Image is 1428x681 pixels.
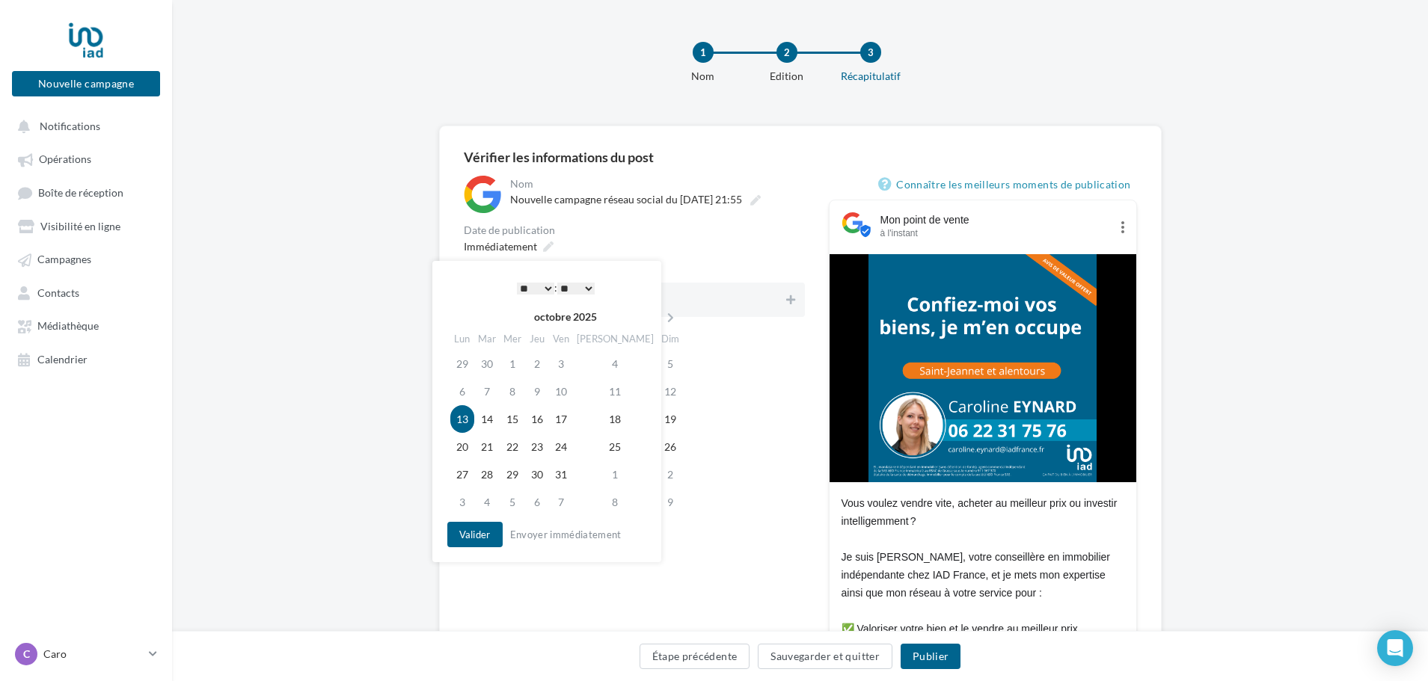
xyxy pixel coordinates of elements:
[525,405,549,433] td: 16
[658,488,684,516] td: 9
[525,460,549,488] td: 30
[655,69,751,84] div: Nom
[464,225,805,235] div: Date de publication
[9,312,163,339] a: Médiathèque
[880,212,1109,227] div: Mon point de vente
[510,193,742,206] span: Nouvelle campagne réseau social du [DATE] 21:55
[40,120,100,132] span: Notifications
[474,328,500,350] th: Mar
[474,433,500,460] td: 21
[823,69,919,84] div: Récapitulatif
[525,328,549,350] th: Jeu
[450,350,474,378] td: 29
[40,220,120,232] span: Visibilité en ligne
[500,460,525,488] td: 29
[9,345,163,372] a: Calendrier
[739,69,835,84] div: Edition
[549,350,573,378] td: 3
[658,378,684,405] td: 12
[474,306,658,328] th: octobre 2025
[23,647,30,662] span: C
[464,150,1137,164] div: Vérifier les informations du post
[12,640,160,668] a: C Caro
[525,433,549,460] td: 23
[39,153,91,166] span: Opérations
[658,433,684,460] td: 26
[573,405,658,433] td: 18
[549,405,573,433] td: 17
[38,186,123,199] span: Boîte de réception
[860,42,881,63] div: 3
[37,320,99,333] span: Médiathèque
[776,42,797,63] div: 2
[504,526,628,543] button: Envoyer immédiatement
[9,179,163,206] a: Boîte de réception
[474,350,500,378] td: 30
[573,433,658,460] td: 25
[447,522,503,547] button: Valider
[9,145,163,172] a: Opérations
[573,488,658,516] td: 8
[549,488,573,516] td: 7
[549,460,573,488] td: 31
[450,328,474,350] th: Lun
[549,328,573,350] th: Ven
[549,378,573,405] td: 10
[525,488,549,516] td: 6
[43,647,143,662] p: Caro
[573,378,658,405] td: 11
[500,488,525,516] td: 5
[37,353,88,366] span: Calendrier
[693,42,714,63] div: 1
[9,212,163,239] a: Visibilité en ligne
[658,350,684,378] td: 5
[868,254,1097,482] img: des biens
[658,405,684,433] td: 19
[573,328,658,350] th: [PERSON_NAME]
[9,112,157,139] button: Notifications
[758,644,892,669] button: Sauvegarder et quitter
[480,277,631,299] div: :
[9,245,163,272] a: Campagnes
[880,227,1109,239] div: à l'instant
[640,644,750,669] button: Étape précédente
[500,433,525,460] td: 22
[525,350,549,378] td: 2
[901,644,960,669] button: Publier
[450,488,474,516] td: 3
[500,405,525,433] td: 15
[878,176,1136,194] a: Connaître les meilleurs moments de publication
[525,378,549,405] td: 9
[658,460,684,488] td: 2
[658,328,684,350] th: Dim
[9,279,163,306] a: Contacts
[500,328,525,350] th: Mer
[573,350,658,378] td: 4
[464,240,537,253] span: Immédiatement
[474,460,500,488] td: 28
[549,433,573,460] td: 24
[500,378,525,405] td: 8
[1377,630,1413,666] div: Open Intercom Messenger
[500,350,525,378] td: 1
[12,71,160,96] button: Nouvelle campagne
[474,378,500,405] td: 7
[450,378,474,405] td: 6
[510,179,802,189] div: Nom
[450,433,474,460] td: 20
[37,286,79,299] span: Contacts
[450,405,474,433] td: 13
[450,460,474,488] td: 27
[37,253,91,266] span: Campagnes
[474,488,500,516] td: 4
[474,405,500,433] td: 14
[573,460,658,488] td: 1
